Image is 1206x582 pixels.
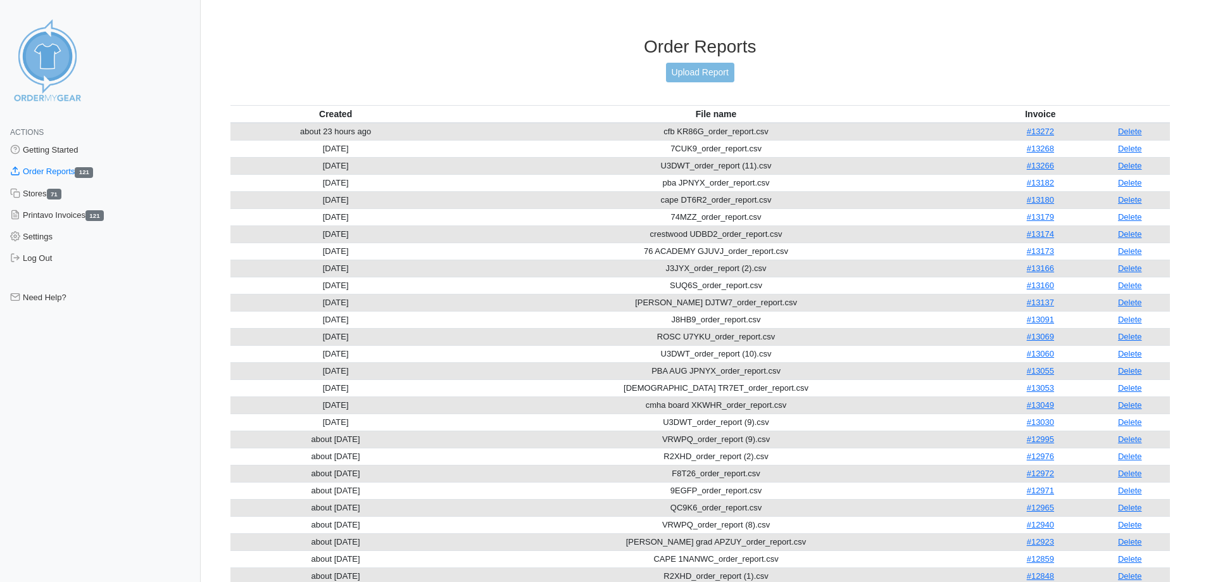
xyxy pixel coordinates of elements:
td: [DATE] [230,157,441,174]
a: Delete [1118,349,1142,358]
a: Delete [1118,281,1142,290]
a: #12923 [1027,537,1054,547]
a: Delete [1118,127,1142,136]
a: #12976 [1027,452,1054,461]
td: [DATE] [230,174,441,191]
td: pba JPNYX_order_report.csv [441,174,991,191]
td: cape DT6R2_order_report.csv [441,191,991,208]
td: U3DWT_order_report (11).csv [441,157,991,174]
a: Delete [1118,400,1142,410]
a: Delete [1118,229,1142,239]
td: [DATE] [230,414,441,431]
a: #12971 [1027,486,1054,495]
a: Delete [1118,554,1142,564]
a: #13174 [1027,229,1054,239]
a: Delete [1118,144,1142,153]
td: [DATE] [230,225,441,243]
span: Actions [10,128,44,137]
a: #13137 [1027,298,1054,307]
a: Delete [1118,332,1142,341]
a: #13268 [1027,144,1054,153]
td: J8HB9_order_report.csv [441,311,991,328]
td: [PERSON_NAME] DJTW7_order_report.csv [441,294,991,311]
a: #13182 [1027,178,1054,187]
td: 7CUK9_order_report.csv [441,140,991,157]
td: VRWPQ_order_report (9).csv [441,431,991,448]
td: crestwood UDBD2_order_report.csv [441,225,991,243]
td: [DATE] [230,345,441,362]
td: [DATE] [230,191,441,208]
a: Delete [1118,246,1142,256]
td: [DATE] [230,294,441,311]
a: #13060 [1027,349,1054,358]
a: #12848 [1027,571,1054,581]
td: [DEMOGRAPHIC_DATA] TR7ET_order_report.csv [441,379,991,396]
a: Delete [1118,520,1142,529]
a: #13091 [1027,315,1054,324]
a: #12965 [1027,503,1054,512]
th: File name [441,105,991,123]
a: #13173 [1027,246,1054,256]
td: [DATE] [230,362,441,379]
a: Delete [1118,537,1142,547]
td: about [DATE] [230,482,441,499]
td: J3JYX_order_report (2).csv [441,260,991,277]
td: cfb KR86G_order_report.csv [441,123,991,141]
td: [DATE] [230,328,441,345]
a: Delete [1118,486,1142,495]
a: #12995 [1027,434,1054,444]
a: #13049 [1027,400,1054,410]
a: #13055 [1027,366,1054,376]
td: [DATE] [230,260,441,277]
a: Delete [1118,383,1142,393]
span: 121 [85,210,104,221]
td: [DATE] [230,140,441,157]
th: Invoice [991,105,1090,123]
th: Created [230,105,441,123]
a: Delete [1118,161,1142,170]
a: Delete [1118,503,1142,512]
a: Delete [1118,315,1142,324]
a: #13030 [1027,417,1054,427]
td: SUQ6S_order_report.csv [441,277,991,294]
td: [DATE] [230,311,441,328]
a: Delete [1118,298,1142,307]
a: #13180 [1027,195,1054,205]
a: #13179 [1027,212,1054,222]
td: about [DATE] [230,550,441,567]
a: #12859 [1027,554,1054,564]
td: 76 ACADEMY GJUVJ_order_report.csv [441,243,991,260]
span: 121 [75,167,93,178]
a: Delete [1118,263,1142,273]
td: about [DATE] [230,516,441,533]
td: PBA AUG JPNYX_order_report.csv [441,362,991,379]
a: Delete [1118,571,1142,581]
td: [DATE] [230,208,441,225]
td: CAPE 1NANWC_order_report.csv [441,550,991,567]
a: #13272 [1027,127,1054,136]
td: about 23 hours ago [230,123,441,141]
a: #12972 [1027,469,1054,478]
td: cmha board XKWHR_order_report.csv [441,396,991,414]
a: Delete [1118,469,1142,478]
td: 9EGFP_order_report.csv [441,482,991,499]
td: 74MZZ_order_report.csv [441,208,991,225]
td: about [DATE] [230,499,441,516]
td: about [DATE] [230,533,441,550]
td: [PERSON_NAME] grad APZUY_order_report.csv [441,533,991,550]
a: #13166 [1027,263,1054,273]
td: R2XHD_order_report (2).csv [441,448,991,465]
td: U3DWT_order_report (9).csv [441,414,991,431]
a: #12940 [1027,520,1054,529]
td: [DATE] [230,396,441,414]
a: #13160 [1027,281,1054,290]
h3: Order Reports [230,36,1171,58]
a: Upload Report [666,63,734,82]
td: about [DATE] [230,448,441,465]
td: [DATE] [230,277,441,294]
td: F8T26_order_report.csv [441,465,991,482]
td: U3DWT_order_report (10).csv [441,345,991,362]
td: about [DATE] [230,431,441,448]
td: QC9K6_order_report.csv [441,499,991,516]
td: [DATE] [230,243,441,260]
